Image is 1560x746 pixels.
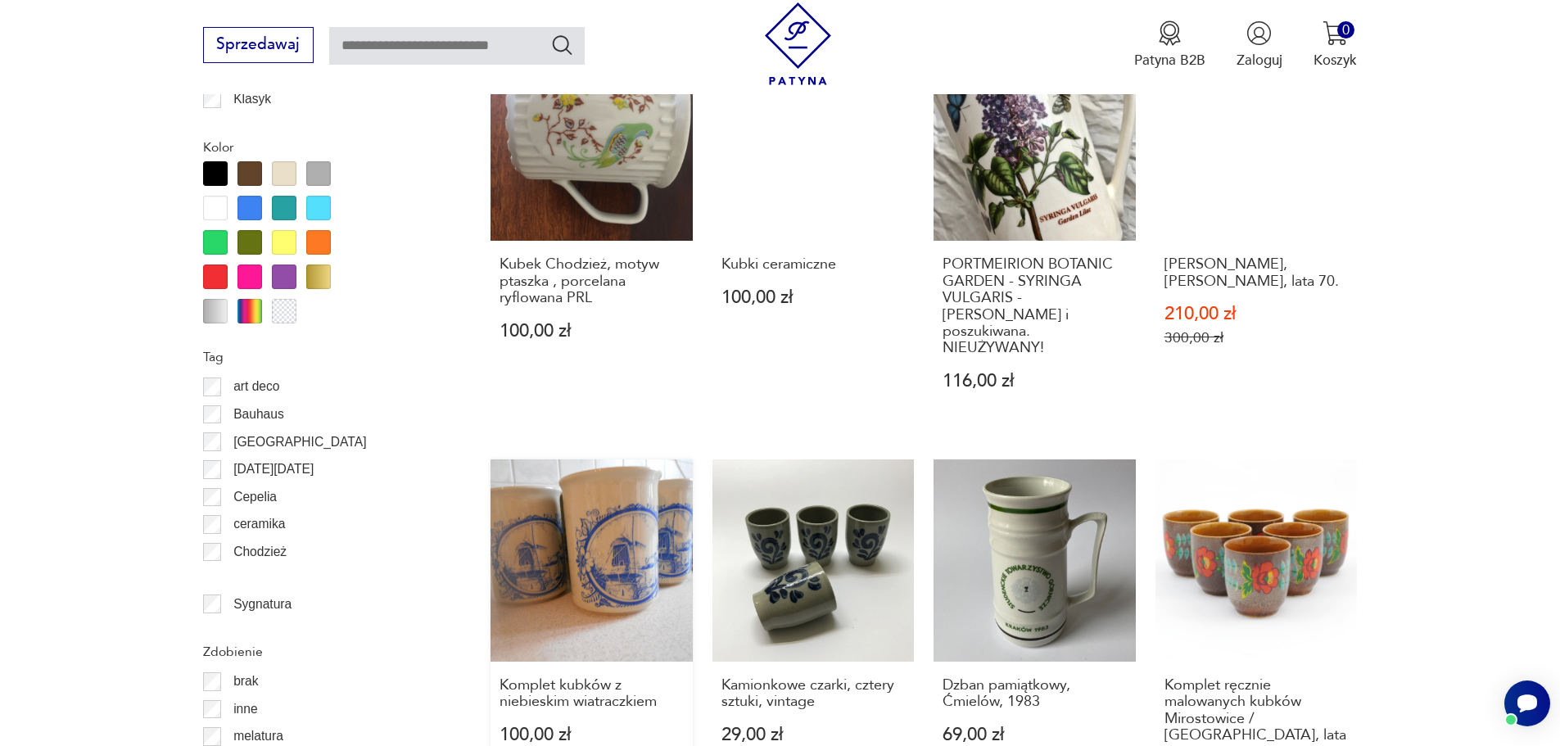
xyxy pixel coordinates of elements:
[943,256,1127,356] h3: PORTMEIRION BOTANIC GARDEN - SYRINGA VULGARIS - [PERSON_NAME] i poszukiwana. NIEUŻYWANY!
[943,373,1127,390] p: 116,00 zł
[712,39,915,428] a: Kubki ceramiczneKubki ceramiczne100,00 zł
[721,289,906,306] p: 100,00 zł
[1155,39,1358,428] a: SaleKufel Rosenthal, Björn Wiinblad, lata 70.[PERSON_NAME], [PERSON_NAME], lata 70.210,00 zł300,0...
[203,137,444,158] p: Kolor
[491,39,693,428] a: Kubek Chodzież, motyw ptaszka , porcelana ryflowana PRLKubek Chodzież, motyw ptaszka , porcelana ...
[233,404,284,425] p: Bauhaus
[500,677,684,711] h3: Komplet kubków z niebieskim wiatraczkiem
[721,256,906,273] h3: Kubki ceramiczne
[203,27,314,63] button: Sprzedawaj
[1157,20,1182,46] img: Ikona medalu
[233,513,285,535] p: ceramika
[1134,20,1205,70] button: Patyna B2B
[233,432,366,453] p: [GEOGRAPHIC_DATA]
[500,256,684,306] h3: Kubek Chodzież, motyw ptaszka , porcelana ryflowana PRL
[233,88,271,110] p: Klasyk
[1314,20,1357,70] button: 0Koszyk
[233,671,258,692] p: brak
[1237,20,1282,70] button: Zaloguj
[203,39,314,52] a: Sprzedawaj
[1337,21,1354,38] div: 0
[943,726,1127,744] p: 69,00 zł
[721,726,906,744] p: 29,00 zł
[1314,51,1357,70] p: Koszyk
[233,568,283,590] p: Ćmielów
[233,376,279,397] p: art deco
[500,323,684,340] p: 100,00 zł
[500,726,684,744] p: 100,00 zł
[1237,51,1282,70] p: Zaloguj
[233,699,257,720] p: inne
[1134,20,1205,70] a: Ikona medaluPatyna B2B
[233,486,277,508] p: Cepelia
[203,346,444,368] p: Tag
[550,33,574,57] button: Szukaj
[233,459,314,480] p: [DATE][DATE]
[1164,256,1349,290] h3: [PERSON_NAME], [PERSON_NAME], lata 70.
[1134,51,1205,70] p: Patyna B2B
[943,677,1127,711] h3: Dzban pamiątkowy, Ćmielów, 1983
[1323,20,1348,46] img: Ikona koszyka
[757,2,839,85] img: Patyna - sklep z meblami i dekoracjami vintage
[934,39,1136,428] a: PORTMEIRION BOTANIC GARDEN - SYRINGA VULGARIS - Markowa i poszukiwana. NIEUŻYWANY!PORTMEIRION BOT...
[1246,20,1272,46] img: Ikonka użytkownika
[721,677,906,711] h3: Kamionkowe czarki, cztery sztuki, vintage
[203,641,444,662] p: Zdobienie
[233,594,292,615] p: Sygnatura
[233,541,287,563] p: Chodzież
[1504,680,1550,726] iframe: Smartsupp widget button
[1164,329,1349,346] p: 300,00 zł
[1164,305,1349,323] p: 210,00 zł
